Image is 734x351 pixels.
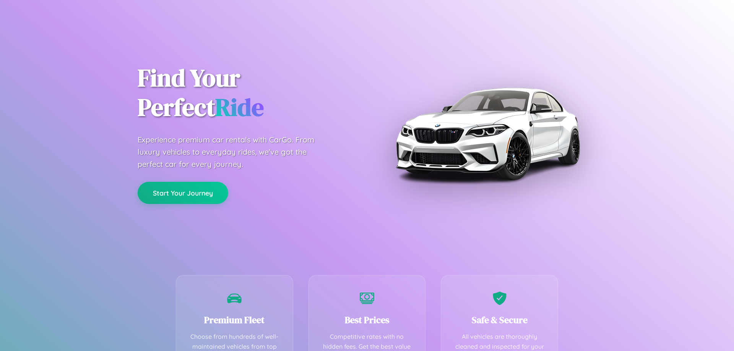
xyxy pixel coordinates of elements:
[215,91,264,124] span: Ride
[392,38,583,229] img: Premium BMW car rental vehicle
[188,314,281,326] h3: Premium Fleet
[320,314,414,326] h3: Best Prices
[138,182,228,204] button: Start Your Journey
[453,314,546,326] h3: Safe & Secure
[138,134,329,170] p: Experience premium car rentals with CarGo. From luxury vehicles to everyday rides, we've got the ...
[138,63,356,122] h1: Find Your Perfect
